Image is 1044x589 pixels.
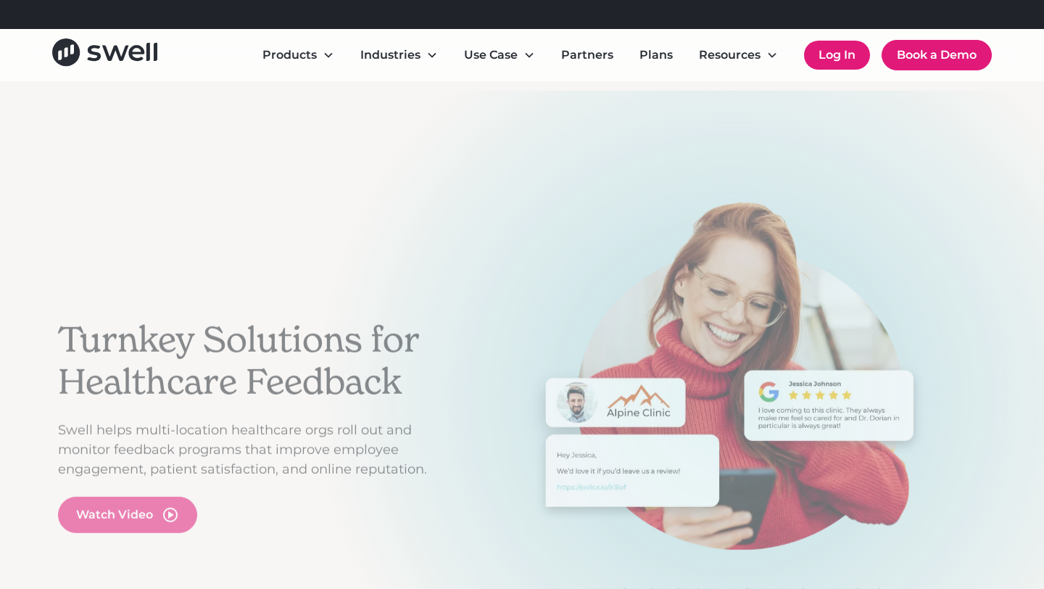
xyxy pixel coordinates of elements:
a: home [52,38,157,71]
div: Use Case [464,46,518,64]
p: Swell helps multi-location healthcare orgs roll out and monitor feedback programs that improve em... [58,420,449,479]
a: open lightbox [58,496,197,532]
div: Resources [687,41,790,70]
a: Plans [628,41,684,70]
h2: Turnkey Solutions for Healthcare Feedback [58,319,449,403]
a: Book a Demo [882,40,992,70]
div: Products [262,46,317,64]
iframe: Chat Widget [971,519,1044,589]
div: Industries [360,46,420,64]
div: Industries [349,41,449,70]
div: Use Case [452,41,547,70]
div: Resources [699,46,761,64]
a: Partners [550,41,625,70]
div: Products [251,41,346,70]
a: Log In [804,41,870,70]
div: Watch Video [76,506,153,523]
